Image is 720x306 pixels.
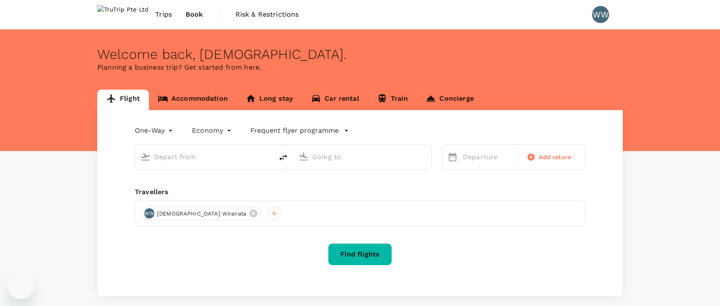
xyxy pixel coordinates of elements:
input: Depart from [154,150,255,163]
button: Find flights [328,243,392,265]
img: TruTrip Pte Ltd [97,5,148,24]
button: Open [425,156,427,157]
div: WW[DEMOGRAPHIC_DATA] Wiranata [142,207,261,220]
a: Flight [97,90,149,110]
div: WW [592,6,609,23]
span: Add return [539,153,572,162]
button: delete [273,147,293,168]
a: Accommodation [149,90,237,110]
span: [DEMOGRAPHIC_DATA] Wiranata [152,210,251,218]
a: Concierge [417,90,482,110]
span: Book [186,9,203,20]
input: Going to [312,150,413,163]
a: Long stay [237,90,302,110]
a: Train [368,90,417,110]
p: Departure [463,152,513,162]
div: One-Way [135,124,175,137]
div: Travellers [135,187,585,197]
button: Frequent flyer programme [250,125,349,136]
div: Welcome back , [DEMOGRAPHIC_DATA] . [97,47,623,62]
p: Planning a business trip? Get started from here. [97,62,623,73]
p: Frequent flyer programme [250,125,339,136]
button: Open [267,156,269,157]
span: Risk & Restrictions [235,9,299,20]
div: WW [144,208,154,219]
iframe: Button to launch messaging window [7,272,34,299]
div: Economy [192,124,233,137]
span: Trips [155,9,172,20]
a: Car rental [302,90,368,110]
